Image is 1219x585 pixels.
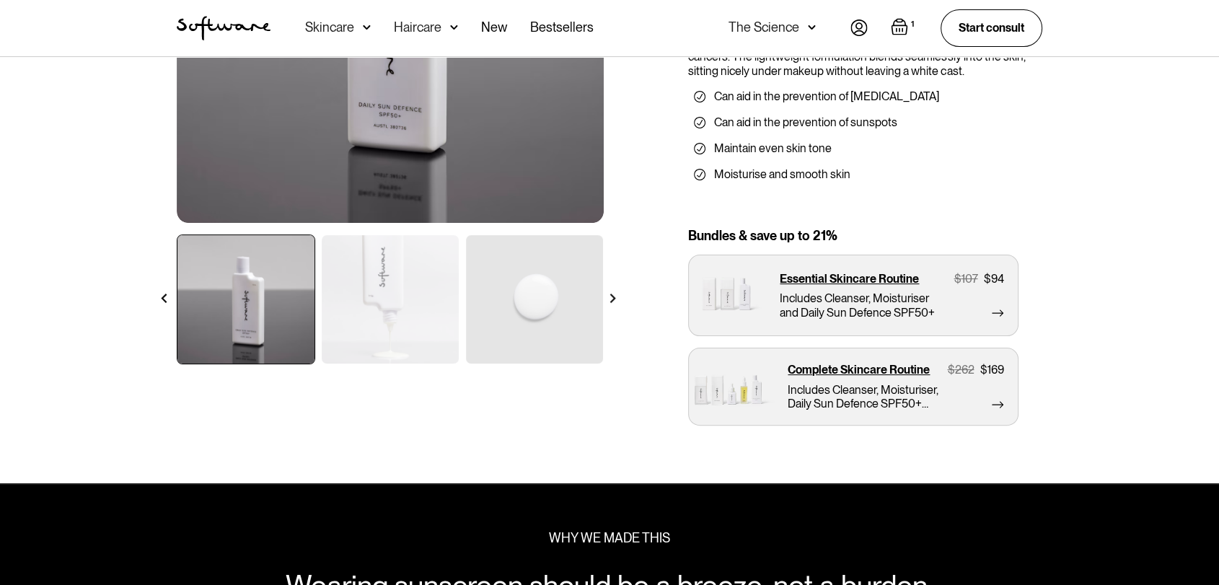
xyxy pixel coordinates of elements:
div: 94 [990,272,1003,286]
img: arrow down [363,20,371,35]
div: 169 [987,363,1003,377]
div: Bundles & save up to 21% [688,228,1042,244]
div: 262 [954,363,974,377]
img: Software Logo [177,16,270,40]
img: arrow down [450,20,458,35]
img: arrow down [808,20,816,35]
div: $ [983,272,990,286]
a: Open cart containing 1 items [891,18,917,38]
li: Maintain even skin tone [694,141,1037,156]
a: Start consult [941,9,1042,46]
li: Can aid in the prevention of [MEDICAL_DATA] [694,89,1037,104]
a: Complete Skincare Routine$262$169Includes Cleanser, Moisturiser, Daily Sun Defence SPF50+ Vitamin... [688,348,1018,425]
p: Includes Cleanser, Moisturiser and Daily Sun Defence SPF50+ [780,291,943,319]
div: Haircare [394,20,441,35]
div: 107 [961,272,977,286]
div: 1 [908,18,917,31]
div: $ [980,363,987,377]
p: Essential Skincare Routine [780,272,919,286]
a: Essential Skincare Routine$107$94Includes Cleanser, Moisturiser and Daily Sun Defence SPF50+ [688,255,1018,336]
a: home [177,16,270,40]
div: $ [947,363,954,377]
p: Includes Cleanser, Moisturiser, Daily Sun Defence SPF50+ Vitamin C + Ferulic Serum, [MEDICAL_DATA... [788,383,951,410]
div: Skincare [305,20,354,35]
div: $ [954,272,961,286]
p: Complete Skincare Routine [788,363,930,377]
li: Can aid in the prevention of sunspots [694,115,1037,130]
img: arrow left [159,294,169,303]
div: The Science [729,20,799,35]
li: Moisturise and smooth skin [694,167,1037,182]
div: WHY WE MADE THIS [549,530,670,546]
img: arrow right [608,294,617,303]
